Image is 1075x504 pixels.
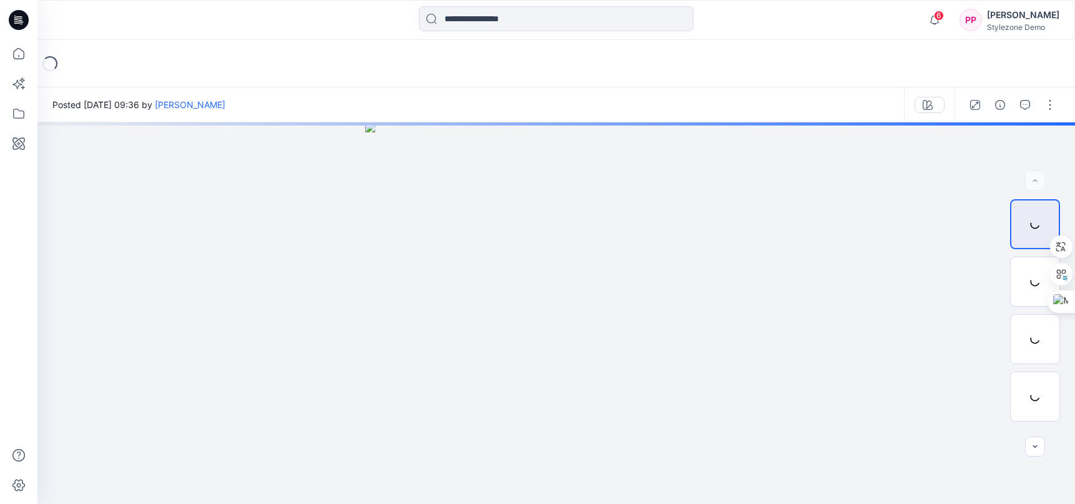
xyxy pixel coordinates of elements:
div: PP [960,9,982,31]
span: 6 [934,11,944,21]
div: [PERSON_NAME] [987,7,1059,22]
img: eyJhbGciOiJIUzI1NiIsImtpZCI6IjAiLCJzbHQiOiJzZXMiLCJ0eXAiOiJKV1QifQ.eyJkYXRhIjp7InR5cGUiOiJzdG9yYW... [365,122,747,504]
span: Posted [DATE] 09:36 by [52,98,225,111]
div: Stylezone Demo [987,22,1059,32]
a: [PERSON_NAME] [155,99,225,110]
button: Details [990,95,1010,115]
